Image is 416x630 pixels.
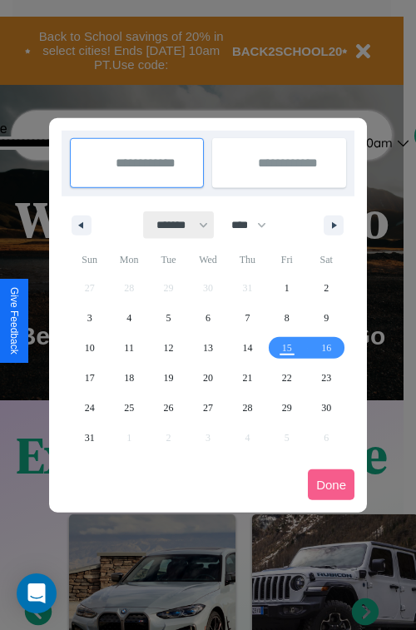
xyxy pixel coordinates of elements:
[109,393,148,423] button: 25
[124,393,134,423] span: 25
[70,393,109,423] button: 24
[70,363,109,393] button: 17
[85,423,95,453] span: 31
[203,363,213,393] span: 20
[17,573,57,613] div: Open Intercom Messenger
[164,393,174,423] span: 26
[149,333,188,363] button: 12
[149,363,188,393] button: 19
[228,393,267,423] button: 28
[188,363,227,393] button: 20
[70,246,109,273] span: Sun
[321,393,331,423] span: 30
[245,303,250,333] span: 7
[324,273,329,303] span: 2
[124,333,134,363] span: 11
[267,333,306,363] button: 15
[8,287,20,355] div: Give Feedback
[206,303,210,333] span: 6
[228,333,267,363] button: 14
[282,333,292,363] span: 15
[321,333,331,363] span: 16
[307,303,346,333] button: 9
[188,393,227,423] button: 27
[109,363,148,393] button: 18
[126,303,131,333] span: 4
[307,333,346,363] button: 16
[242,333,252,363] span: 14
[267,303,306,333] button: 8
[282,393,292,423] span: 29
[85,393,95,423] span: 24
[188,303,227,333] button: 6
[164,333,174,363] span: 12
[188,246,227,273] span: Wed
[267,393,306,423] button: 29
[164,363,174,393] span: 19
[307,363,346,393] button: 23
[307,393,346,423] button: 30
[109,333,148,363] button: 11
[124,363,134,393] span: 18
[166,303,171,333] span: 5
[203,333,213,363] span: 13
[228,303,267,333] button: 7
[85,333,95,363] span: 10
[188,333,227,363] button: 13
[267,246,306,273] span: Fri
[282,363,292,393] span: 22
[85,363,95,393] span: 17
[70,423,109,453] button: 31
[70,333,109,363] button: 10
[321,363,331,393] span: 23
[242,393,252,423] span: 28
[203,393,213,423] span: 27
[324,303,329,333] span: 9
[87,303,92,333] span: 3
[70,303,109,333] button: 3
[149,393,188,423] button: 26
[285,273,290,303] span: 1
[228,363,267,393] button: 21
[228,246,267,273] span: Thu
[109,246,148,273] span: Mon
[149,303,188,333] button: 5
[267,363,306,393] button: 22
[242,363,252,393] span: 21
[267,273,306,303] button: 1
[109,303,148,333] button: 4
[307,273,346,303] button: 2
[308,469,354,500] button: Done
[285,303,290,333] span: 8
[307,246,346,273] span: Sat
[149,246,188,273] span: Tue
